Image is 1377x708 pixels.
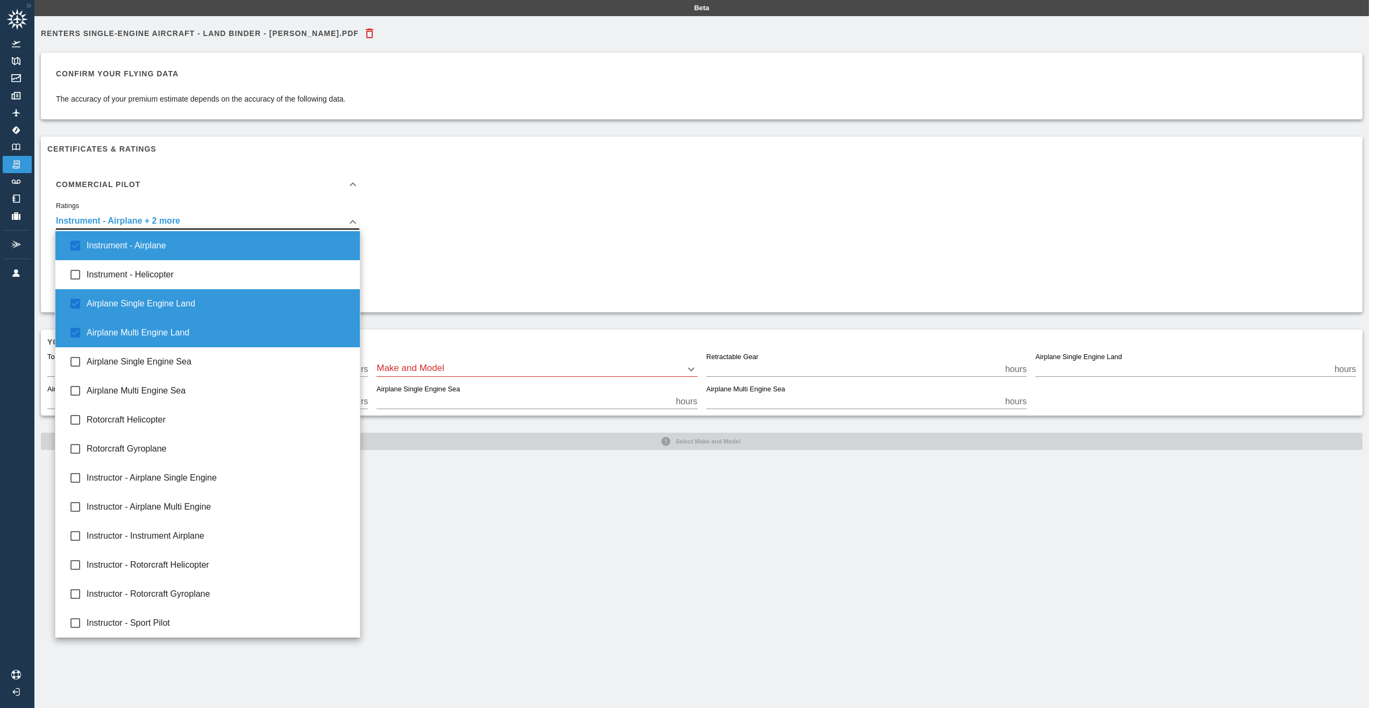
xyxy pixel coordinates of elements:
[87,471,351,484] span: Instructor - Airplane Single Engine
[87,268,351,281] span: Instrument - Helicopter
[87,297,351,310] span: Airplane Single Engine Land
[87,355,351,368] span: Airplane Single Engine Sea
[87,413,351,426] span: Rotorcraft Helicopter
[87,588,351,600] span: Instructor - Rotorcraft Gyroplane
[87,617,351,630] span: Instructor - Sport Pilot
[87,326,351,339] span: Airplane Multi Engine Land
[87,530,351,542] span: Instructor - Instrument Airplane
[87,500,351,513] span: Instructor - Airplane Multi Engine
[87,559,351,571] span: Instructor - Rotorcraft Helicopter
[87,239,351,252] span: Instrument - Airplane
[87,442,351,455] span: Rotorcraft Gyroplane
[87,384,351,397] span: Airplane Multi Engine Sea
